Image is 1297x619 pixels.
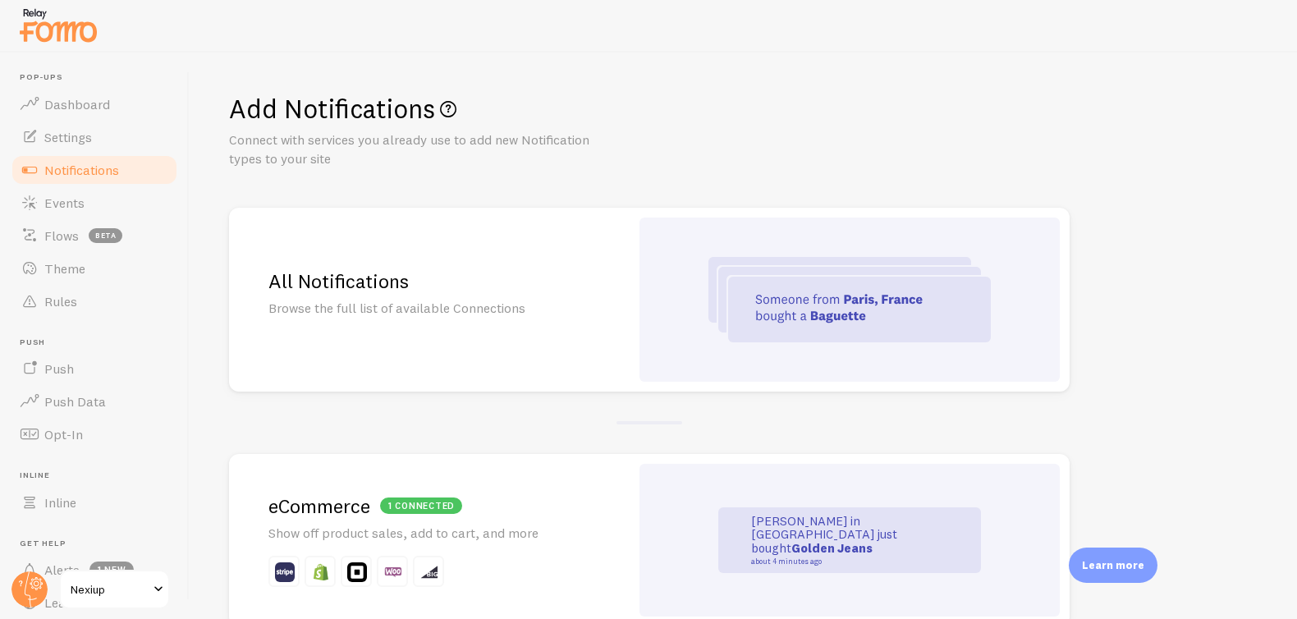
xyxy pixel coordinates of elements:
span: Settings [44,129,92,145]
a: Push [10,352,179,385]
a: Events [10,186,179,219]
h2: All Notifications [268,268,590,294]
span: Dashboard [44,96,110,112]
span: 1 new [89,562,134,578]
span: Rules [44,293,77,309]
span: Nexiup [71,580,149,599]
img: fomo_icons_big_commerce.svg [419,562,439,582]
img: fomo_icons_stripe.svg [275,562,295,582]
p: Show off product sales, add to cart, and more [268,524,590,543]
span: Flows [44,227,79,244]
span: Push [44,360,74,377]
img: fomo-relay-logo-orange.svg [17,4,99,46]
p: [PERSON_NAME] in [GEOGRAPHIC_DATA] just bought [751,515,915,566]
a: Dashboard [10,88,179,121]
a: Flows beta [10,219,179,252]
img: all-integrations.svg [708,257,991,342]
span: Push [20,337,179,348]
span: Opt-In [44,426,83,442]
a: Alerts 1 new [10,553,179,586]
img: fomo_icons_woo_commerce.svg [383,562,403,582]
span: Events [44,195,85,211]
p: Connect with services you already use to add new Notification types to your site [229,131,623,168]
a: Push Data [10,385,179,418]
a: Inline [10,486,179,519]
span: Pop-ups [20,72,179,83]
span: Push Data [44,393,106,410]
div: 1 connected [380,497,462,514]
a: Opt-In [10,418,179,451]
span: Inline [44,494,76,511]
a: Notifications [10,154,179,186]
span: Alerts [44,562,80,578]
a: Settings [10,121,179,154]
a: Rules [10,285,179,318]
h1: Add Notifications [229,92,1258,126]
div: Learn more [1069,548,1157,583]
p: Learn more [1082,557,1144,573]
span: Notifications [44,162,119,178]
a: Theme [10,252,179,285]
h2: eCommerce [268,493,590,519]
img: fomo_icons_shopify.svg [311,562,331,582]
p: Browse the full list of available Connections [268,299,590,318]
img: fomo_icons_square.svg [347,562,367,582]
span: Inline [20,470,179,481]
span: beta [89,228,122,243]
span: Theme [44,260,85,277]
small: about 4 minutes ago [751,557,910,566]
a: All Notifications Browse the full list of available Connections [229,208,1070,392]
span: Get Help [20,539,179,549]
a: Nexiup [59,570,170,609]
strong: Golden Jeans [791,540,873,556]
